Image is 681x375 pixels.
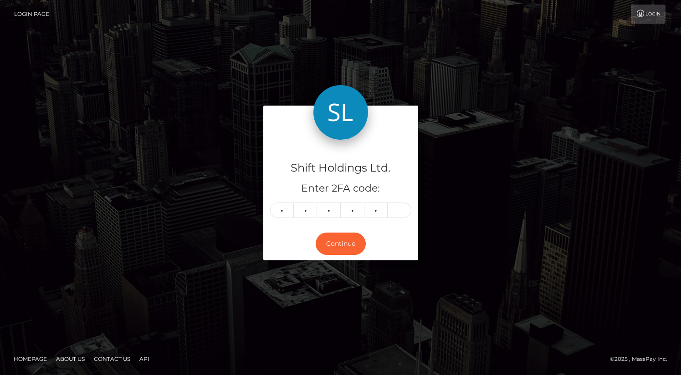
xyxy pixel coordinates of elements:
a: API [136,352,153,366]
a: About Us [52,352,88,366]
a: Login [631,5,666,24]
div: © 2025 , MassPay Inc. [610,354,674,364]
h4: Shift Holdings Ltd. [270,160,411,176]
h5: Enter 2FA code: [270,182,411,196]
button: Continue [316,233,366,255]
a: Login Page [14,5,49,24]
a: Contact Us [90,352,134,366]
a: Homepage [10,352,51,366]
img: Shift Holdings Ltd. [313,85,368,140]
